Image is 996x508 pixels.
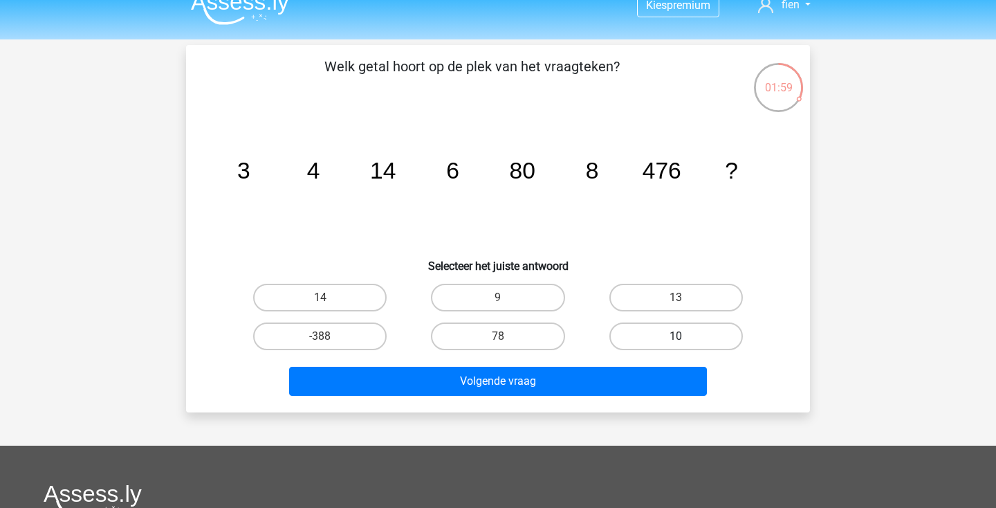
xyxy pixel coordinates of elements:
[253,284,387,311] label: 14
[237,158,250,183] tspan: 3
[725,158,738,183] tspan: ?
[208,56,736,98] p: Welk getal hoort op de plek van het vraagteken?
[643,158,681,183] tspan: 476
[431,284,564,311] label: 9
[289,367,708,396] button: Volgende vraag
[753,62,804,96] div: 01:59
[370,158,396,183] tspan: 14
[586,158,599,183] tspan: 8
[609,284,743,311] label: 13
[446,158,459,183] tspan: 6
[253,323,387,350] label: -388
[510,158,535,183] tspan: 80
[307,158,320,183] tspan: 4
[208,248,788,273] h6: Selecteer het juiste antwoord
[609,323,743,350] label: 10
[431,323,564,350] label: 78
